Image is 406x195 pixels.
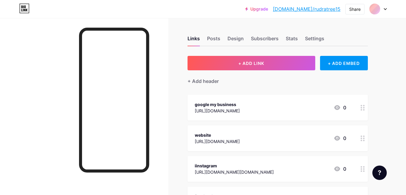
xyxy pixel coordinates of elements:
[188,78,219,85] div: + Add header
[238,61,264,66] span: + ADD LINK
[188,56,315,70] button: + ADD LINK
[251,35,279,46] div: Subscribers
[320,56,368,70] div: + ADD EMBED
[245,7,268,11] a: Upgrade
[349,6,361,12] div: Share
[188,35,200,46] div: Links
[305,35,324,46] div: Settings
[227,35,244,46] div: Design
[334,135,346,142] div: 0
[334,104,346,111] div: 0
[195,138,240,145] div: [URL][DOMAIN_NAME]
[195,132,240,138] div: website
[286,35,298,46] div: Stats
[195,101,240,108] div: google my business
[273,5,340,13] a: [DOMAIN_NAME]/rudratree15
[334,165,346,172] div: 0
[195,169,274,175] div: [URL][DOMAIN_NAME][DOMAIN_NAME]
[195,108,240,114] div: [URL][DOMAIN_NAME]
[195,163,274,169] div: iinstagram
[207,35,220,46] div: Posts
